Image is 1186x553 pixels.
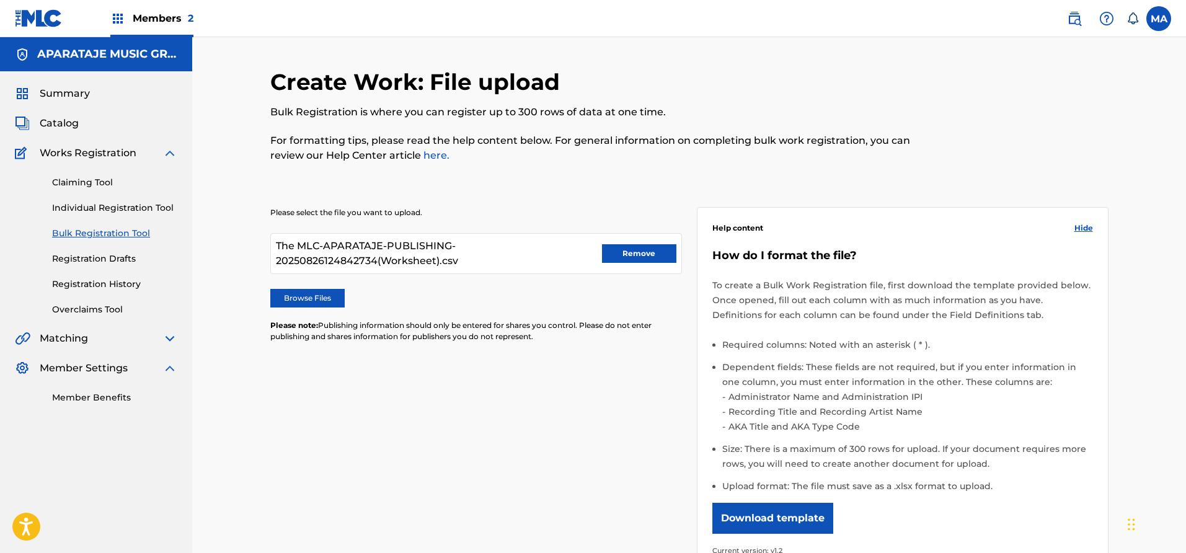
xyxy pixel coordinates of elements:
li: Required columns: Noted with an asterisk ( * ). [722,337,1093,360]
span: Members [133,11,193,25]
img: expand [162,331,177,346]
span: Matching [40,331,88,346]
div: Drag [1128,506,1135,543]
li: Size: There is a maximum of 300 rows for upload. If your document requires more rows, you will ne... [722,441,1093,479]
span: Please note: [270,321,318,330]
p: Publishing information should only be entered for shares you control. Please do not enter publish... [270,320,682,342]
span: The MLC-APARATAJE-PUBLISHING-20250826124842734(Worksheet).csv [276,239,602,268]
iframe: Resource Center [1151,362,1186,462]
span: Hide [1074,223,1093,234]
div: User Menu [1146,6,1171,31]
li: Recording Title and Recording Artist Name [725,404,1093,419]
a: Registration History [52,278,177,291]
p: To create a Bulk Work Registration file, first download the template provided below. Once opened,... [712,278,1093,322]
li: AKA Title and AKA Type Code [725,419,1093,434]
span: Help content [712,223,763,234]
img: MLC Logo [15,9,63,27]
img: Top Rightsholders [110,11,125,26]
img: expand [162,361,177,376]
img: Catalog [15,116,30,131]
a: here. [421,149,449,161]
img: Member Settings [15,361,30,376]
p: For formatting tips, please read the help content below. For general information on completing bu... [270,133,916,163]
button: Download template [712,503,833,534]
h5: How do I format the file? [712,249,1093,263]
a: Overclaims Tool [52,303,177,316]
span: Summary [40,86,90,101]
li: Upload format: The file must save as a .xlsx format to upload. [722,479,1093,493]
a: Public Search [1062,6,1087,31]
li: Administrator Name and Administration IPI [725,389,1093,404]
img: expand [162,146,177,161]
span: Catalog [40,116,79,131]
p: Bulk Registration is where you can register up to 300 rows of data at one time. [270,105,916,120]
label: Browse Files [270,289,345,307]
h5: APARATAJE MUSIC GROUP [37,47,177,61]
a: Claiming Tool [52,176,177,189]
div: Notifications [1126,12,1139,25]
iframe: Chat Widget [1124,493,1186,553]
span: Member Settings [40,361,128,376]
span: 2 [188,12,193,24]
span: Works Registration [40,146,136,161]
li: Dependent fields: These fields are not required, but if you enter information in one column, you ... [722,360,1093,441]
a: CatalogCatalog [15,116,79,131]
a: Bulk Registration Tool [52,227,177,240]
h2: Create Work: File upload [270,68,566,96]
img: Works Registration [15,146,31,161]
img: help [1099,11,1114,26]
img: search [1067,11,1082,26]
div: Help [1094,6,1119,31]
a: Individual Registration Tool [52,201,177,215]
button: Remove [602,244,676,263]
img: Accounts [15,47,30,62]
img: Summary [15,86,30,101]
a: Member Benefits [52,391,177,404]
a: Registration Drafts [52,252,177,265]
img: Matching [15,331,30,346]
a: SummarySummary [15,86,90,101]
p: Please select the file you want to upload. [270,207,682,218]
